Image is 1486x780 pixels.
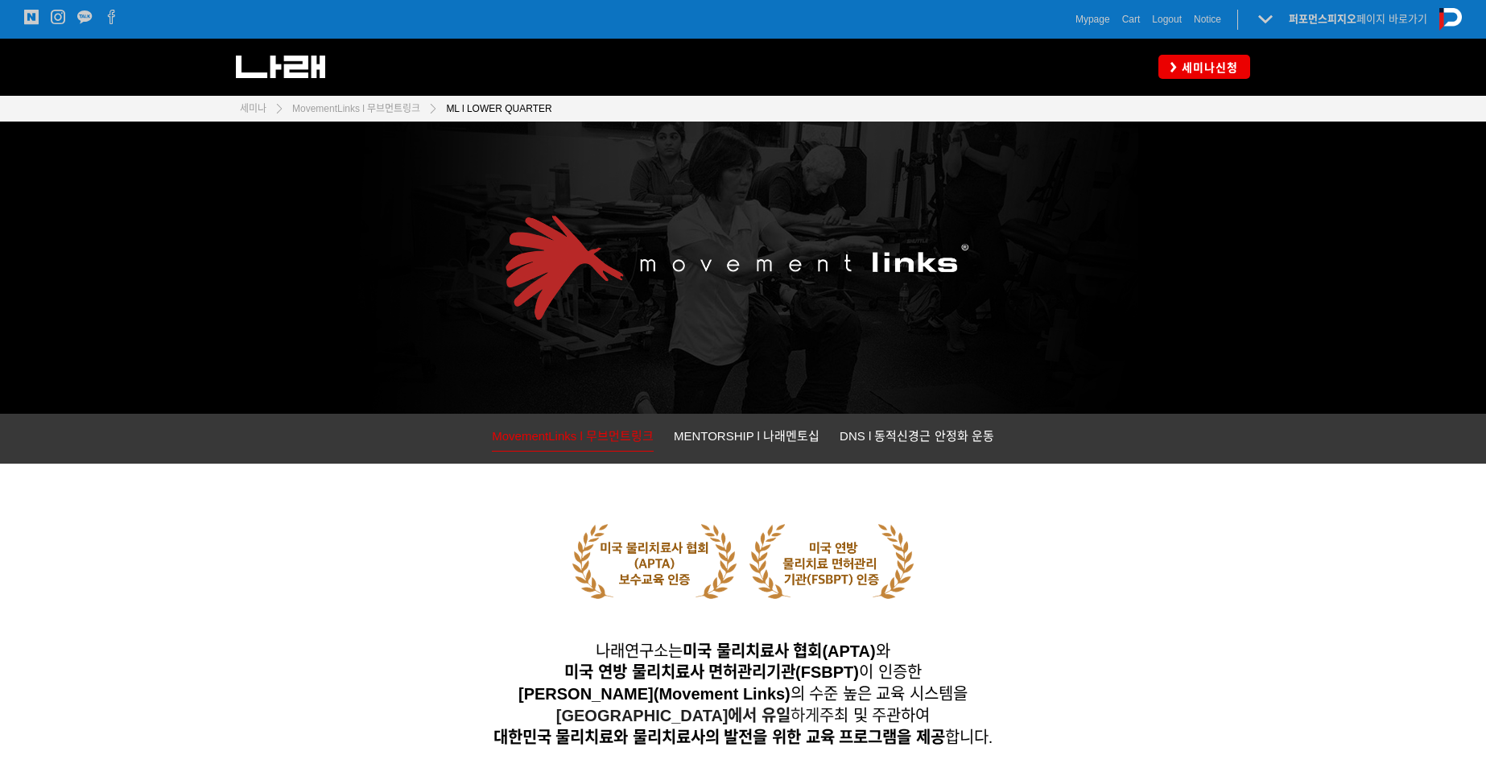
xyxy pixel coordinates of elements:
[284,101,420,117] a: MovementLinks l 무브먼트링크
[840,429,994,443] span: DNS l 동적신경근 안정화 운동
[840,426,994,451] a: DNS l 동적신경근 안정화 운동
[240,101,266,117] a: 세미나
[518,685,968,703] span: 의 수준 높은 교육 시스템을
[556,707,790,724] strong: [GEOGRAPHIC_DATA]에서 유일
[1289,13,1356,25] strong: 퍼포먼스피지오
[438,101,551,117] a: ML l LOWER QUARTER
[493,728,945,746] strong: 대한민국 물리치료와 물리치료사의 발전을 위한 교육 프로그램을 제공
[596,642,890,660] span: 나래연구소는 와
[819,707,930,724] span: 주최 및 주관하여
[518,663,968,724] span: 하게
[1075,11,1110,27] a: Mypage
[564,663,859,681] strong: 미국 연방 물리치료사 면허관리기관(FSBPT)
[674,426,819,451] a: MENTORSHIP l 나래멘토십
[292,103,420,114] span: MovementLinks l 무브먼트링크
[1177,60,1238,76] span: 세미나신청
[572,524,914,599] img: 5cb643d1b3402.png
[240,103,266,114] span: 세미나
[492,426,654,452] a: MovementLinks l 무브먼트링크
[683,642,875,660] strong: 미국 물리치료사 협회(APTA)
[564,663,921,681] span: 이 인증한
[1158,55,1250,78] a: 세미나신청
[518,685,790,703] strong: [PERSON_NAME](Movement Links)
[446,103,551,114] span: ML l LOWER QUARTER
[1194,11,1221,27] a: Notice
[492,429,654,443] span: MovementLinks l 무브먼트링크
[1289,13,1427,25] a: 퍼포먼스피지오페이지 바로가기
[674,429,819,443] span: MENTORSHIP l 나래멘토십
[493,728,993,746] span: 합니다.
[1152,11,1182,27] a: Logout
[1122,11,1141,27] a: Cart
